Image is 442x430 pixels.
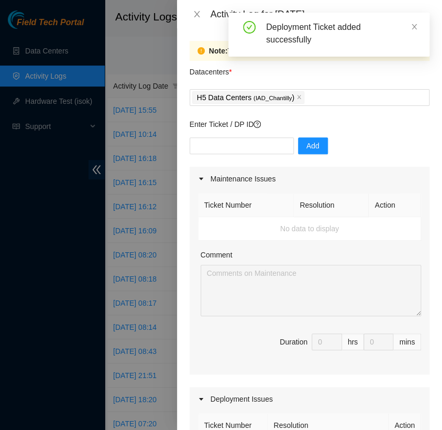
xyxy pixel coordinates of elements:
button: Add [298,137,328,154]
th: Action [369,193,421,217]
span: close [296,94,302,101]
span: Add [306,140,319,152]
div: hrs [342,334,364,350]
span: ( IAD_Chantilly [253,95,292,101]
span: exclamation-circle [197,47,205,55]
div: mins [393,334,421,350]
td: No data to display [198,217,421,241]
span: caret-right [198,396,204,402]
span: close [193,10,201,18]
p: Enter Ticket / DP ID [190,119,429,130]
div: Deployment Ticket added successfully [266,21,417,46]
div: Duration [280,336,307,348]
span: caret-right [198,176,204,182]
th: Resolution [294,193,369,217]
div: Maintenance Issues [190,167,429,191]
textarea: Comment [201,265,421,316]
p: H5 Data Centers ) [197,92,294,104]
span: question-circle [253,121,261,128]
th: Ticket Number [198,193,294,217]
div: Deployment Issues [190,387,429,411]
label: Comment [201,249,233,261]
div: Activity Log for [DATE] [211,8,429,20]
span: close [411,23,418,30]
strong: Note: [209,45,228,57]
button: Close [190,9,204,19]
p: Datacenters [190,61,232,78]
span: check-circle [243,21,256,34]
